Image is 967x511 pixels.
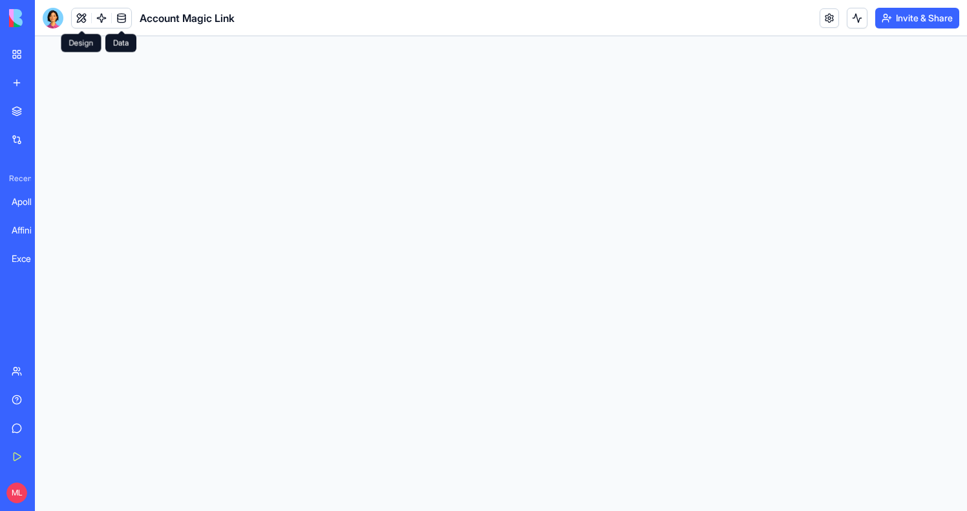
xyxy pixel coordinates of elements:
div: Data [105,34,136,52]
div: Excel [12,252,48,265]
button: Invite & Share [875,8,959,28]
span: ML [6,483,27,503]
div: Apollo [12,195,48,208]
span: Account Magic Link [140,10,235,26]
a: Affinity [4,217,56,243]
a: Excel [4,246,56,272]
span: Recent [4,173,31,184]
img: logo [9,9,89,27]
div: Affinity [12,224,48,237]
a: Apollo [4,189,56,215]
div: Design [61,34,101,52]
